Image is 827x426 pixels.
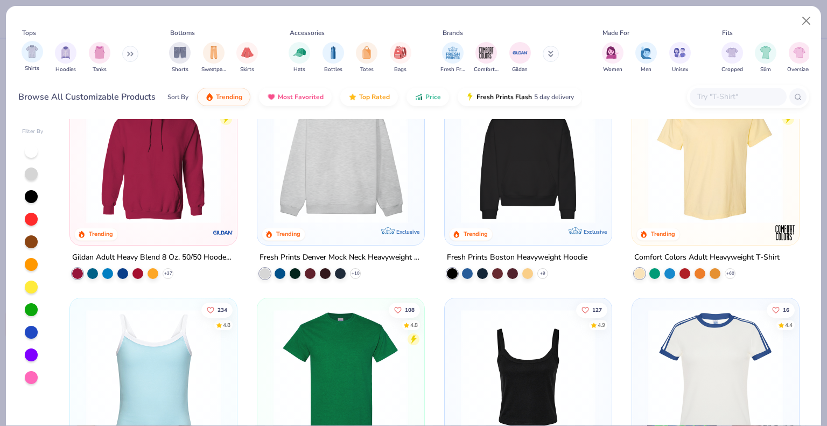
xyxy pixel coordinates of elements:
button: filter button [356,42,377,74]
div: filter for Hats [289,42,310,74]
img: Sweatpants Image [208,46,220,59]
button: Like [389,302,420,317]
div: filter for Shorts [169,42,191,74]
span: Unisex [672,66,688,74]
div: filter for Skirts [236,42,258,74]
span: Sweatpants [201,66,226,74]
div: filter for Cropped [721,42,743,74]
button: filter button [323,42,344,74]
button: filter button [474,42,499,74]
img: Cropped Image [726,46,738,59]
span: + 37 [164,270,172,277]
div: Tops [22,28,36,38]
button: Like [576,302,607,317]
button: filter button [787,42,811,74]
span: Fresh Prints [440,66,465,74]
button: filter button [755,42,776,74]
div: Sort By [167,92,188,102]
div: filter for Comfort Colors [474,42,499,74]
img: trending.gif [205,93,214,101]
span: Women [603,66,622,74]
span: Slim [760,66,771,74]
img: Gildan Image [512,45,528,61]
div: Comfort Colors Adult Heavyweight T-Shirt [634,251,780,264]
span: Cropped [721,66,743,74]
div: 4.9 [598,321,605,329]
div: Browse All Customizable Products [18,90,156,103]
span: 127 [592,307,602,312]
div: filter for Shirts [22,41,43,73]
div: Filter By [22,128,44,136]
span: Men [641,66,651,74]
img: Oversized Image [793,46,805,59]
div: Fits [722,28,733,38]
span: Comfort Colors [474,66,499,74]
img: 01756b78-01f6-4cc6-8d8a-3c30c1a0c8ac [81,89,226,224]
span: Price [425,93,441,101]
div: filter for Totes [356,42,377,74]
span: Tanks [93,66,107,74]
button: filter button [669,42,691,74]
span: Totes [360,66,374,74]
span: 234 [218,307,228,312]
img: Skirts Image [241,46,254,59]
button: filter button [22,42,43,74]
span: 108 [405,307,415,312]
span: Shirts [25,65,39,73]
span: Exclusive [584,228,607,235]
button: filter button [89,42,110,74]
div: 4.4 [785,321,793,329]
span: + 9 [540,270,545,277]
img: Shirts Image [26,45,38,58]
img: Comfort Colors Image [478,45,494,61]
img: Gildan logo [212,222,234,243]
div: filter for Women [602,42,623,74]
button: filter button [635,42,657,74]
div: filter for Gildan [509,42,531,74]
img: Totes Image [361,46,373,59]
button: filter button [201,42,226,74]
img: Slim Image [760,46,772,59]
span: 5 day delivery [534,91,574,103]
button: filter button [55,42,76,74]
div: filter for Slim [755,42,776,74]
button: filter button [390,42,411,74]
div: filter for Sweatpants [201,42,226,74]
button: Like [202,302,233,317]
img: d4a37e75-5f2b-4aef-9a6e-23330c63bbc0 [601,89,746,224]
span: Bags [394,66,407,74]
span: + 60 [726,270,734,277]
button: Like [767,302,795,317]
button: Price [407,88,449,106]
div: filter for Bottles [323,42,344,74]
div: Bottoms [170,28,195,38]
span: Most Favorited [278,93,324,101]
span: Exclusive [396,228,419,235]
img: Women Image [606,46,619,59]
div: Gildan Adult Heavy Blend 8 Oz. 50/50 Hooded Sweatshirt [72,251,235,264]
img: Comfort Colors logo [774,222,795,243]
img: Tanks Image [94,46,106,59]
div: Accessories [290,28,325,38]
button: Most Favorited [259,88,332,106]
button: Close [796,11,817,31]
img: flash.gif [466,93,474,101]
img: Men Image [640,46,652,59]
span: Shorts [172,66,188,74]
div: filter for Bags [390,42,411,74]
img: Unisex Image [674,46,686,59]
span: Trending [216,93,242,101]
button: filter button [509,42,531,74]
button: filter button [602,42,623,74]
button: filter button [289,42,310,74]
img: Hoodies Image [60,46,72,59]
img: 91acfc32-fd48-4d6b-bdad-a4c1a30ac3fc [455,89,601,224]
span: Hoodies [55,66,76,74]
div: 4.8 [410,321,418,329]
button: filter button [721,42,743,74]
button: filter button [236,42,258,74]
div: Made For [602,28,629,38]
button: filter button [440,42,465,74]
div: filter for Oversized [787,42,811,74]
div: filter for Tanks [89,42,110,74]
